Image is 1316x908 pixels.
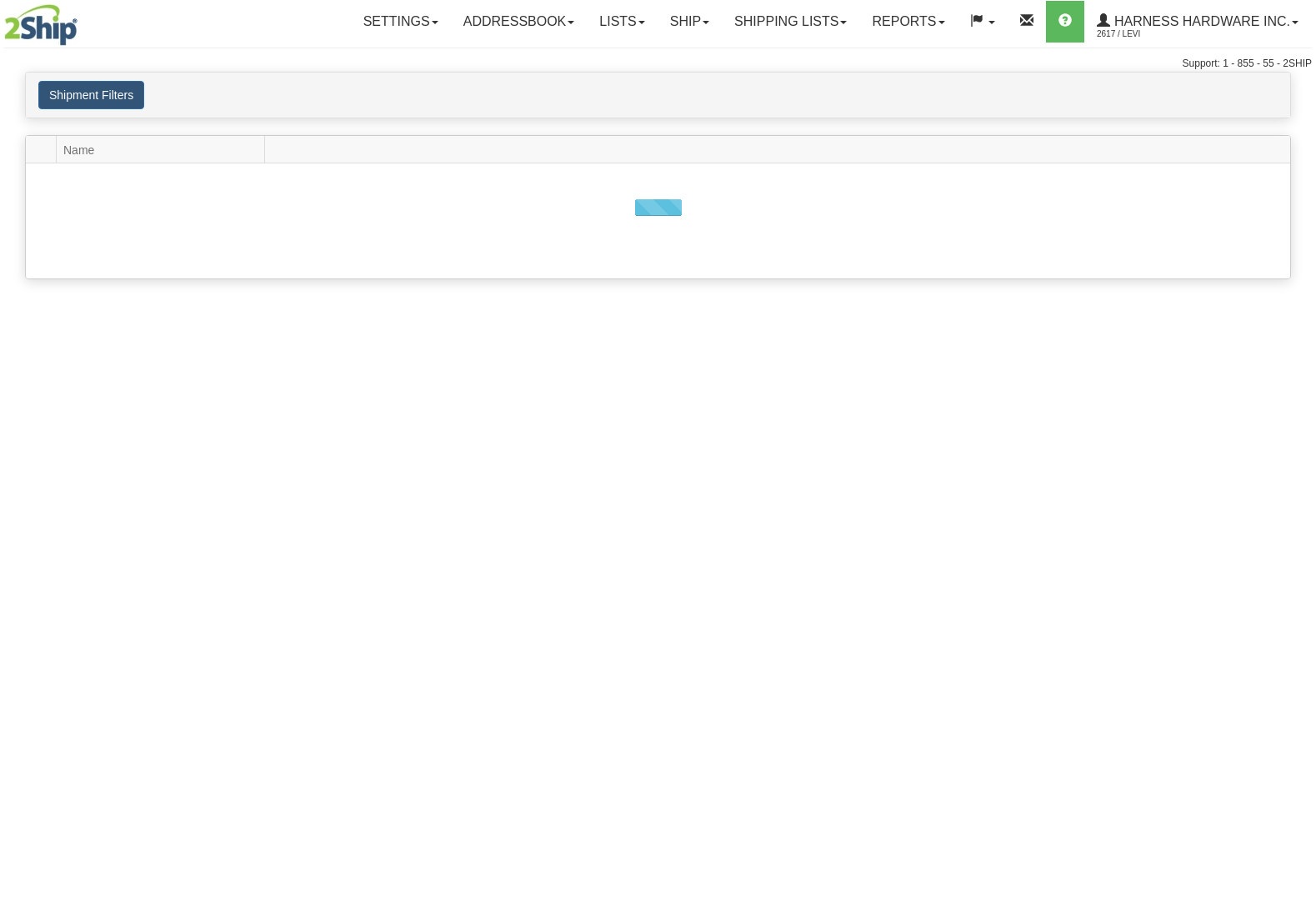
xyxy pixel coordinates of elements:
a: Reports [859,1,957,43]
a: Ship [658,1,722,43]
a: Lists [587,1,657,43]
button: Shipment Filters [38,81,144,109]
span: 2617 / Levi [1097,26,1222,43]
span: Harness Hardware Inc. [1110,14,1290,28]
img: logo2617.jpg [4,4,78,46]
iframe: chat widget [1278,369,1314,539]
a: Shipping lists [722,1,859,43]
div: Support: 1 - 855 - 55 - 2SHIP [4,57,1312,71]
a: Harness Hardware Inc. 2617 / Levi [1084,1,1311,43]
a: Addressbook [451,1,588,43]
a: Settings [351,1,451,43]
